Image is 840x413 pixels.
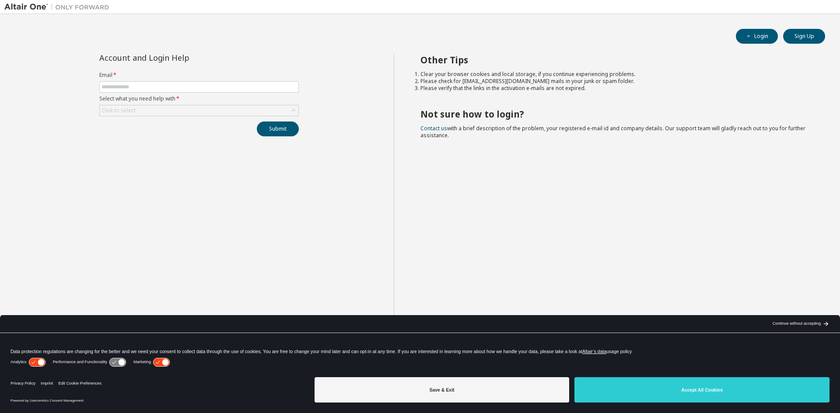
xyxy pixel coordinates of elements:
[99,95,299,102] label: Select what you need help with
[257,121,299,136] button: Submit
[420,125,805,139] span: with a brief description of the problem, your registered e-mail id and company details. Our suppo...
[101,107,136,114] div: Click to select
[420,85,810,92] li: Please verify that the links in the activation e-mails are not expired.
[4,3,114,11] img: Altair One
[783,29,825,44] button: Sign Up
[420,71,810,78] li: Clear your browser cookies and local storage, if you continue experiencing problems.
[99,72,299,79] label: Email
[736,29,778,44] button: Login
[99,54,259,61] div: Account and Login Help
[420,125,447,132] a: Contact us
[420,108,810,120] h2: Not sure how to login?
[100,105,298,116] div: Click to select
[420,54,810,66] h2: Other Tips
[420,78,810,85] li: Please check for [EMAIL_ADDRESS][DOMAIN_NAME] mails in your junk or spam folder.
